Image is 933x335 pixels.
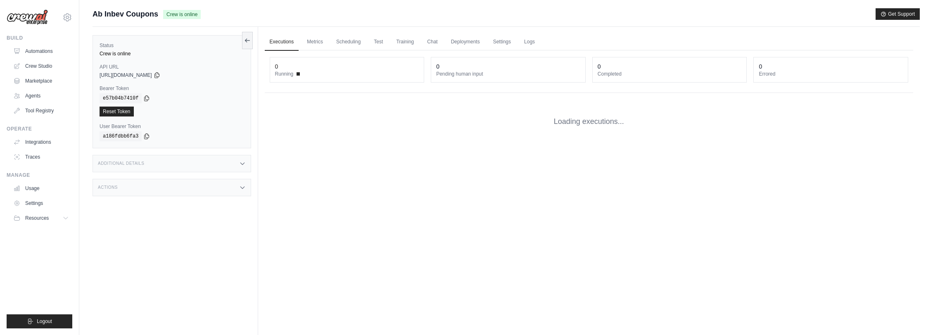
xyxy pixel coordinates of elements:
a: Test [369,33,388,51]
div: 0 [598,62,601,71]
span: [URL][DOMAIN_NAME] [100,72,152,78]
a: Metrics [302,33,328,51]
span: Resources [25,215,49,221]
a: Settings [10,197,72,210]
a: Automations [10,45,72,58]
a: Executions [265,33,299,51]
span: Ab Inbev Coupons [93,8,158,20]
dt: Errored [759,71,903,77]
a: Tool Registry [10,104,72,117]
code: e57b04b7410f [100,93,142,103]
a: Logs [519,33,540,51]
a: Deployments [446,33,485,51]
img: Logo [7,10,48,25]
a: Integrations [10,135,72,149]
label: Bearer Token [100,85,244,92]
a: Scheduling [331,33,366,51]
label: API URL [100,64,244,70]
dt: Pending human input [436,71,580,77]
div: Operate [7,126,72,132]
a: Crew Studio [10,59,72,73]
code: a186fdbb6fa3 [100,131,142,141]
a: Settings [488,33,516,51]
a: Usage [10,182,72,195]
div: Manage [7,172,72,178]
a: Traces [10,150,72,164]
a: Reset Token [100,107,134,116]
a: Agents [10,89,72,102]
label: Status [100,42,244,49]
a: Marketplace [10,74,72,88]
div: 0 [436,62,439,71]
button: Resources [10,211,72,225]
span: Running [275,71,294,77]
div: Loading executions... [265,103,913,140]
label: User Bearer Token [100,123,244,130]
a: Chat [422,33,442,51]
div: 0 [275,62,278,71]
span: Logout [37,318,52,325]
h3: Actions [98,185,118,190]
div: 0 [759,62,762,71]
div: Crew is online [100,50,244,57]
button: Get Support [876,8,920,20]
span: Crew is online [163,10,201,19]
h3: Additional Details [98,161,144,166]
button: Logout [7,314,72,328]
dt: Completed [598,71,742,77]
a: Training [391,33,419,51]
div: Build [7,35,72,41]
